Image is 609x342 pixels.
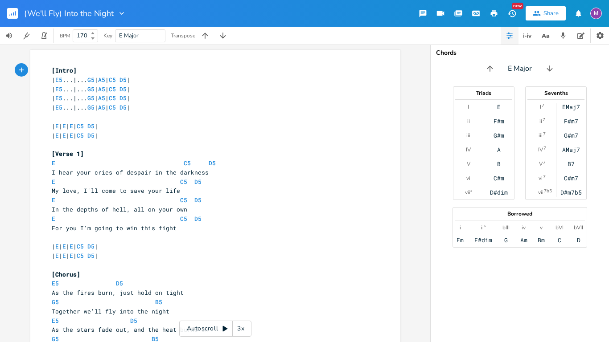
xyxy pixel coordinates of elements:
[436,50,604,56] div: Chords
[155,298,162,306] span: B5
[98,85,105,93] span: A5
[52,85,130,93] span: | ...|... | | |
[539,132,543,139] div: iii
[55,103,62,111] span: E5
[60,33,70,38] div: BPM
[52,94,130,102] span: | ...|... | | |
[52,224,177,232] span: For you I'm going to win this fight
[497,160,501,167] div: B
[466,175,470,182] div: vi
[116,279,123,287] span: D5
[556,224,564,231] div: bVI
[52,242,98,250] span: | | | | |
[538,236,545,244] div: Bm
[52,279,59,287] span: E5
[574,224,583,231] div: bVII
[77,252,84,260] span: C5
[70,131,73,139] span: E
[562,103,580,110] div: EMaj7
[103,33,112,38] div: Key
[194,196,202,204] span: D5
[538,189,543,196] div: vii
[52,252,98,260] span: | | | | |
[70,242,73,250] span: E
[209,159,216,167] span: D5
[119,32,139,40] span: E Major
[540,103,541,110] div: I
[119,94,127,102] span: D5
[98,103,105,111] span: A5
[87,252,95,260] span: D5
[543,116,545,123] sup: 7
[119,76,127,84] span: D5
[539,175,543,182] div: vi
[453,90,514,96] div: Triads
[543,9,559,17] div: Share
[543,159,546,166] sup: 7
[52,326,209,334] span: As the stars fade out, and the heat burns on
[564,175,578,182] div: C#m7
[87,76,95,84] span: G5
[474,236,492,244] div: F#dim
[577,236,580,244] div: D
[52,159,55,167] span: E
[502,224,510,231] div: bIII
[87,242,95,250] span: D5
[87,103,95,111] span: G5
[504,236,508,244] div: G
[468,103,469,110] div: I
[52,122,98,130] span: | | | | |
[539,118,542,125] div: ii
[542,102,544,109] sup: 7
[55,85,62,93] span: E5
[55,76,62,84] span: E5
[494,118,504,125] div: F#m
[55,122,59,130] span: E
[87,122,95,130] span: D5
[568,160,575,167] div: B7
[52,215,55,223] span: E
[119,103,127,111] span: D5
[522,224,526,231] div: iv
[508,64,532,74] span: E Major
[590,8,602,19] div: mac_mclachlan
[52,289,184,297] span: As the fires burn, just hold on tight
[52,307,169,315] span: Together we'll fly into the night
[564,118,578,125] div: F#m7
[494,132,504,139] div: G#m
[62,122,66,130] span: E
[466,132,470,139] div: iii
[55,94,62,102] span: E5
[77,122,84,130] span: C5
[558,236,561,244] div: C
[453,211,587,216] div: Borrowed
[494,175,504,182] div: C#m
[109,85,116,93] span: C5
[503,5,521,21] button: New
[180,178,187,186] span: C5
[77,242,84,250] span: C5
[52,298,59,306] span: G5
[55,252,59,260] span: E
[466,146,471,153] div: IV
[194,215,202,223] span: D5
[543,145,546,152] sup: 7
[62,252,66,260] span: E
[590,3,602,24] button: M
[98,94,105,102] span: A5
[52,187,180,195] span: My love, I'll come to save your life
[180,196,187,204] span: C5
[497,146,501,153] div: A
[520,236,527,244] div: Am
[55,242,59,250] span: E
[52,168,209,176] span: I hear your cries of despair in the darkness
[233,321,249,337] div: 3x
[87,131,95,139] span: D5
[109,94,116,102] span: C5
[52,76,130,84] span: | ...|... | | |
[130,317,137,325] span: D5
[564,132,578,139] div: G#m7
[24,9,114,17] span: (We'll Fly) Into the Night
[467,160,470,167] div: V
[70,122,73,130] span: E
